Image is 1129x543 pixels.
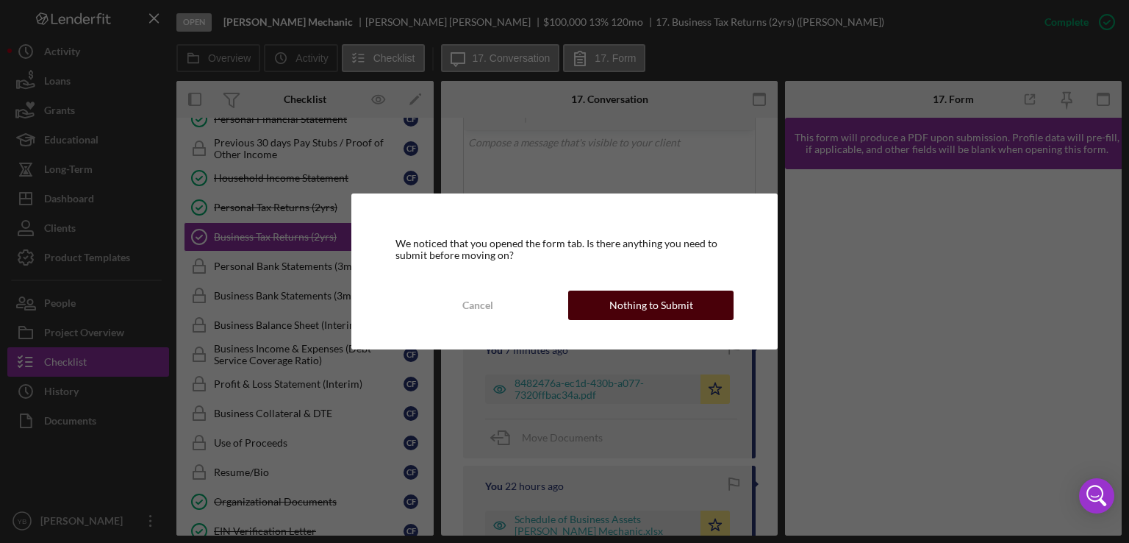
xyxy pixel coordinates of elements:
[395,238,734,261] div: We noticed that you opened the form tab. Is there anything you need to submit before moving on?
[1079,478,1114,514] div: Open Intercom Messenger
[568,291,734,320] button: Nothing to Submit
[462,291,493,320] div: Cancel
[395,291,561,320] button: Cancel
[609,291,693,320] div: Nothing to Submit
